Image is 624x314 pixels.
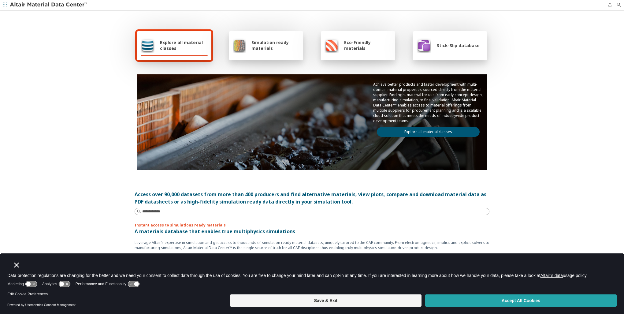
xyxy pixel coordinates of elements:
[344,39,391,51] span: Eco-Friendly materials
[10,2,88,8] img: Altair Material Data Center
[437,43,480,48] span: Stick-Slip database
[233,38,246,53] img: Simulation ready materials
[377,127,480,137] a: Explore all material classes
[417,38,431,53] img: Stick-Slip database
[135,240,489,250] p: Leverage Altair’s expertise in simulation and get access to thousands of simulation ready materia...
[373,82,483,123] p: Achieve better products and faster development with multi-domain material properties sourced dire...
[251,39,299,51] span: Simulation ready materials
[135,191,489,205] div: Access over 90,000 datasets from more than 400 producers and find alternative materials, view plo...
[325,38,339,53] img: Eco-Friendly materials
[135,222,489,228] p: Instant access to simulations ready materials
[160,39,208,51] span: Explore all material classes
[141,38,154,53] img: Explore all material classes
[135,228,489,235] p: A materials database that enables true multiphysics simulations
